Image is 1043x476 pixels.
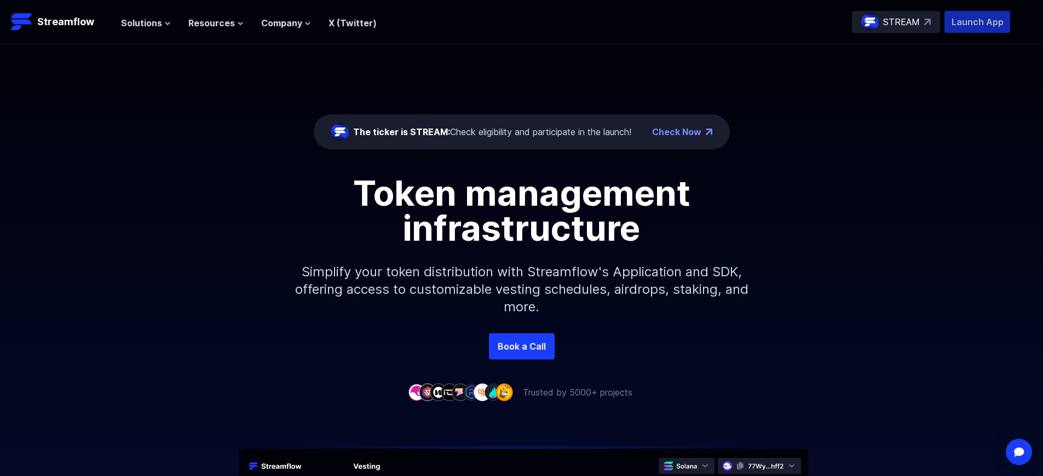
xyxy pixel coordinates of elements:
[419,384,436,400] img: company-2
[706,129,712,135] img: top-right-arrow.png
[474,384,491,400] img: company-7
[286,246,757,333] p: Simplify your token distribution with Streamflow's Application and SDK, offering access to custom...
[495,384,513,400] img: company-9
[353,125,631,138] div: Check eligibility and participate in the launch!
[452,384,469,400] img: company-5
[121,16,162,30] span: Solutions
[261,16,302,30] span: Company
[489,333,555,359] a: Book a Call
[188,16,235,30] span: Resources
[11,11,33,33] img: Streamflow Logo
[275,176,768,246] h1: Token management infrastructure
[430,384,447,400] img: company-3
[861,13,879,31] img: streamflow-logo-circle.png
[11,11,110,33] a: Streamflow
[652,125,701,138] a: Check Now
[121,16,171,30] button: Solutions
[261,16,311,30] button: Company
[37,14,94,30] p: Streamflow
[463,384,480,400] img: company-6
[523,386,632,399] p: Trusted by 5000+ projects
[329,18,377,28] a: X (Twitter)
[1006,439,1032,465] div: Open Intercom Messenger
[353,126,450,137] span: The ticker is STREAM:
[485,384,502,400] img: company-8
[852,11,940,33] a: STREAM
[924,19,931,25] img: top-right-arrow.svg
[408,384,425,400] img: company-1
[441,384,458,400] img: company-4
[188,16,244,30] button: Resources
[883,15,920,28] p: STREAM
[944,11,1010,33] button: Launch App
[331,123,349,141] img: streamflow-logo-circle.png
